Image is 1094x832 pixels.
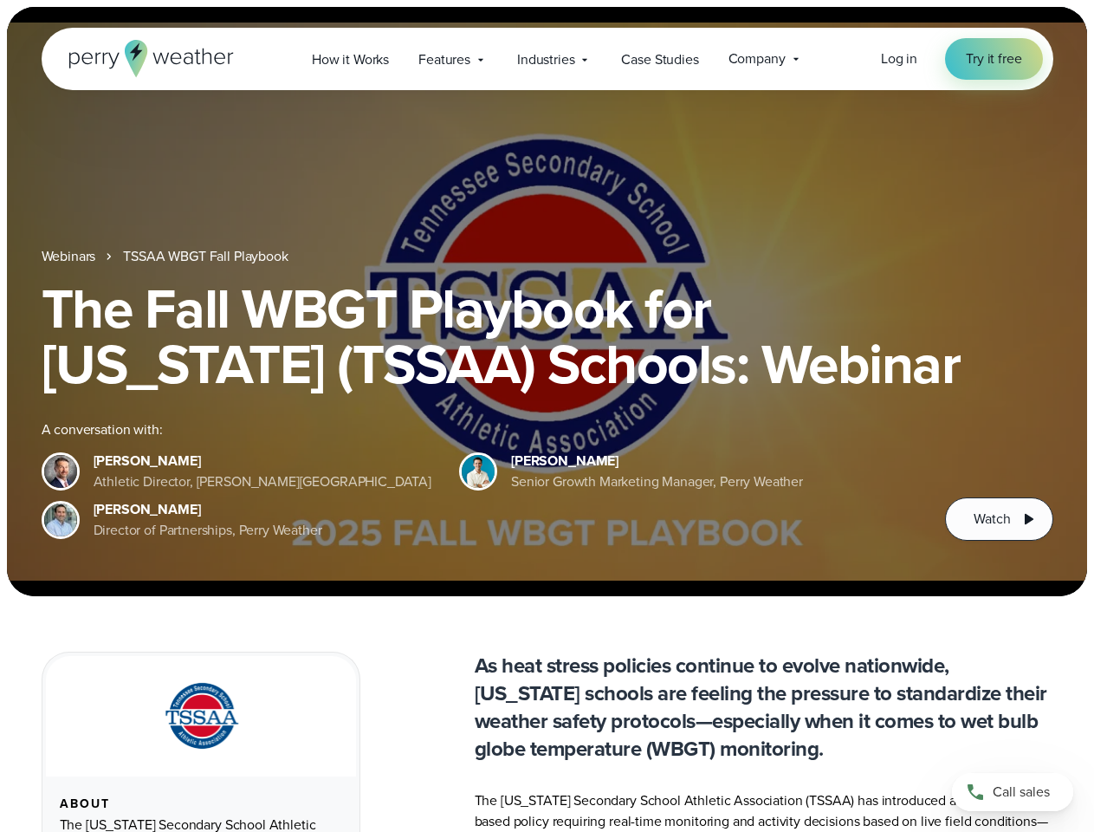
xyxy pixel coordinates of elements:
[312,49,389,70] span: How it Works
[123,246,288,267] a: TSSAA WBGT Fall Playbook
[42,246,96,267] a: Webinars
[94,451,432,471] div: [PERSON_NAME]
[511,451,803,471] div: [PERSON_NAME]
[945,38,1042,80] a: Try it free
[993,782,1050,803] span: Call sales
[42,281,1053,392] h1: The Fall WBGT Playbook for [US_STATE] (TSSAA) Schools: Webinar
[945,497,1052,541] button: Watch
[475,652,1053,763] p: As heat stress policies continue to evolve nationwide, [US_STATE] schools are feeling the pressur...
[297,42,404,77] a: How it Works
[418,49,470,70] span: Features
[517,49,574,70] span: Industries
[606,42,713,77] a: Case Studies
[621,49,698,70] span: Case Studies
[966,49,1021,69] span: Try it free
[44,455,77,488] img: Brian Wyatt
[881,49,917,69] a: Log in
[94,471,432,492] div: Athletic Director, [PERSON_NAME][GEOGRAPHIC_DATA]
[881,49,917,68] span: Log in
[42,419,918,440] div: A conversation with:
[974,509,1010,530] span: Watch
[94,520,322,541] div: Director of Partnerships, Perry Weather
[60,797,342,811] div: About
[94,499,322,520] div: [PERSON_NAME]
[42,246,1053,267] nav: Breadcrumb
[511,471,803,492] div: Senior Growth Marketing Manager, Perry Weather
[728,49,786,69] span: Company
[44,504,77,536] img: Jeff Wood
[143,677,259,756] img: TSSAA-Tennessee-Secondary-School-Athletic-Association.svg
[952,773,1073,811] a: Call sales
[462,455,495,488] img: Spencer Patton, Perry Weather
